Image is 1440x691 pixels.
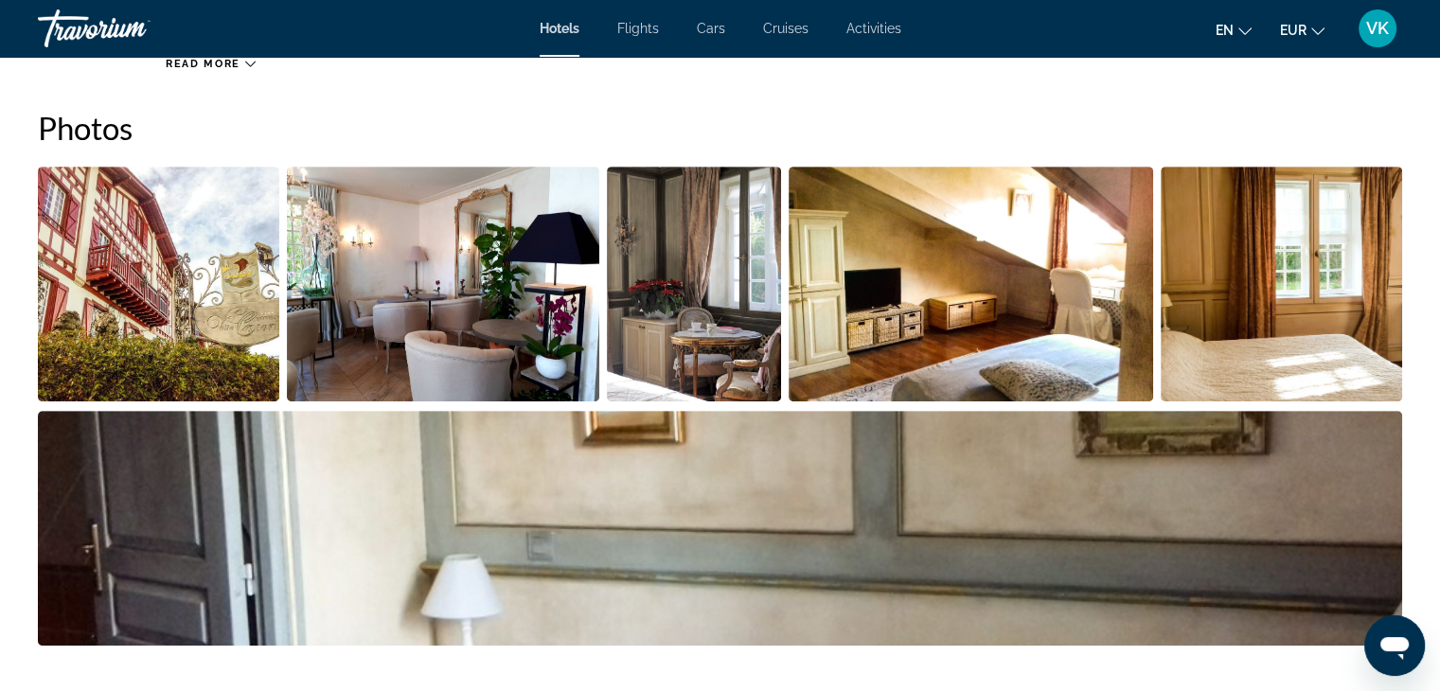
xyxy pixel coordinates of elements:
[166,57,256,71] button: Read more
[789,166,1153,402] button: Open full-screen image slider
[1280,23,1307,38] span: EUR
[846,21,901,36] a: Activities
[1280,16,1324,44] button: Change currency
[540,21,579,36] a: Hotels
[1216,23,1234,38] span: en
[287,166,599,402] button: Open full-screen image slider
[1353,9,1402,48] button: User Menu
[697,21,725,36] a: Cars
[166,58,240,70] span: Read more
[763,21,809,36] a: Cruises
[38,410,1402,647] button: Open full-screen image slider
[38,4,227,53] a: Travorium
[607,166,782,402] button: Open full-screen image slider
[1366,19,1389,38] span: VK
[38,109,1402,147] h2: Photos
[1216,16,1252,44] button: Change language
[38,166,279,402] button: Open full-screen image slider
[617,21,659,36] a: Flights
[1161,166,1402,402] button: Open full-screen image slider
[1364,615,1425,676] iframe: Кнопка запуска окна обмена сообщениями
